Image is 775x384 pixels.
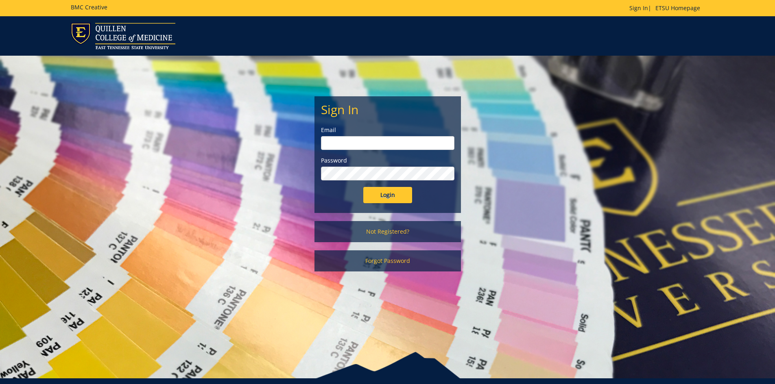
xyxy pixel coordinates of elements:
a: ETSU Homepage [651,4,704,12]
input: Login [363,187,412,203]
h2: Sign In [321,103,454,116]
img: ETSU logo [71,23,175,49]
a: Not Registered? [314,221,461,242]
label: Email [321,126,454,134]
a: Sign In [629,4,648,12]
p: | [629,4,704,12]
label: Password [321,156,454,165]
a: Forgot Password [314,250,461,271]
h5: BMC Creative [71,4,107,10]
